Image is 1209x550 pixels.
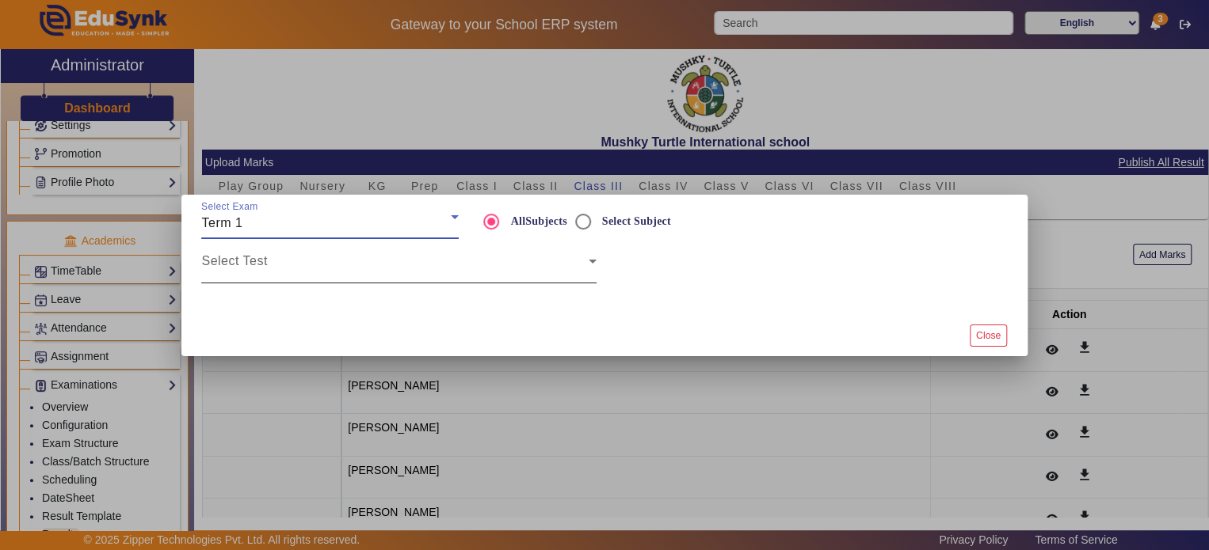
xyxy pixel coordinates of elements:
[970,324,1007,346] button: Close
[201,216,242,229] span: Term 1
[201,201,257,211] mat-label: Select Exam
[201,254,267,267] mat-label: Select Test
[599,214,671,228] label: Select Subject
[507,214,566,228] label: AllSubjects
